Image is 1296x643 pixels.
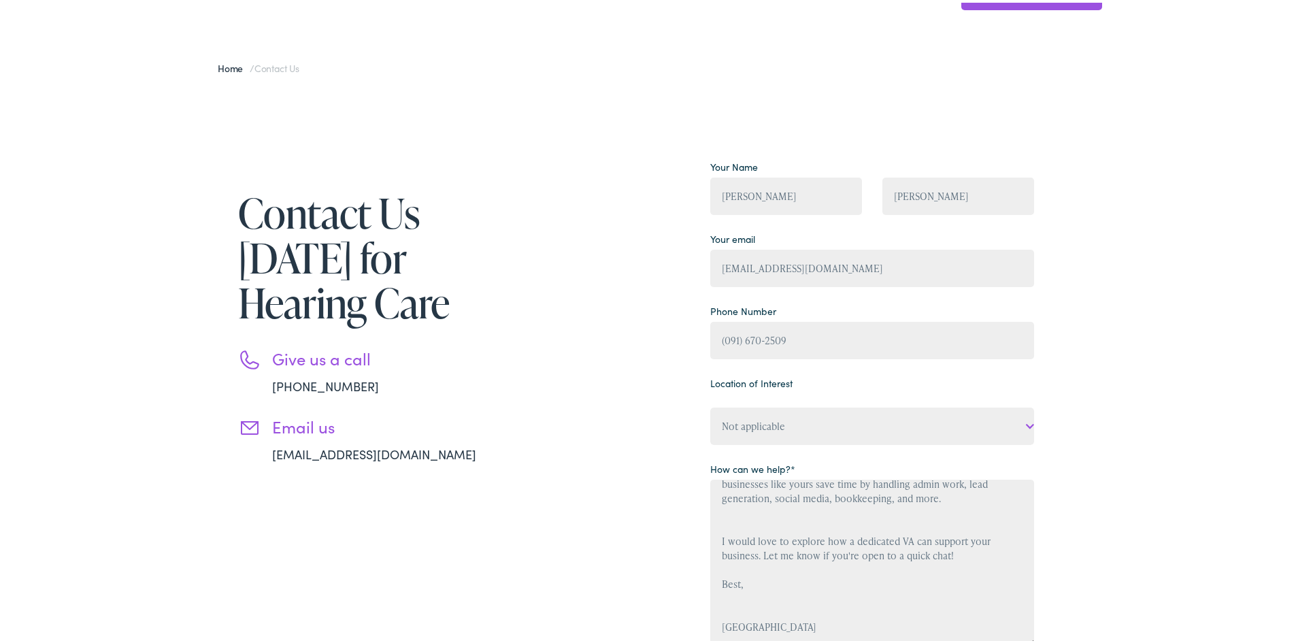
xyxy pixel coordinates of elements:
[710,175,862,212] input: First Name
[272,375,379,392] a: [PHONE_NUMBER]
[272,346,517,366] h3: Give us a call
[218,59,250,72] a: Home
[218,59,299,72] span: /
[710,229,755,244] label: Your email
[238,188,517,323] h1: Contact Us [DATE] for Hearing Care
[272,414,517,434] h3: Email us
[710,301,776,316] label: Phone Number
[254,59,299,72] span: Contact Us
[882,175,1034,212] input: Last Name
[710,374,793,388] label: Location of Interest
[272,443,476,460] a: [EMAIL_ADDRESS][DOMAIN_NAME]
[710,247,1034,284] input: example@gmail.com
[710,319,1034,357] input: (XXX) XXX - XXXX
[710,459,795,474] label: How can we help?
[710,477,1034,643] textarea: Verified by Zero Phishing
[710,157,758,171] label: Your Name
